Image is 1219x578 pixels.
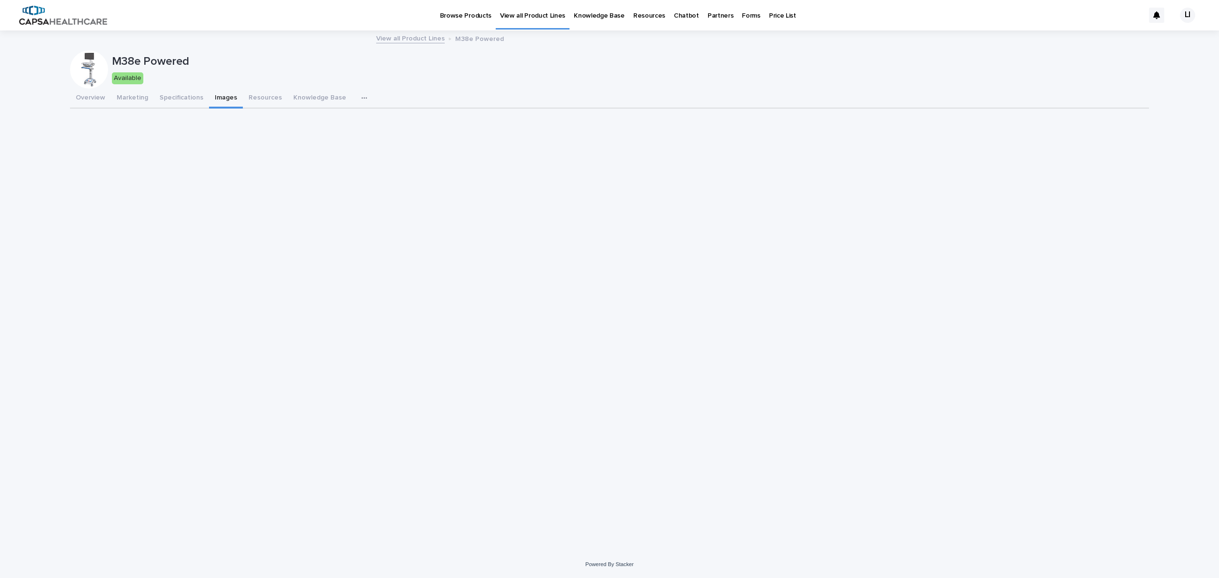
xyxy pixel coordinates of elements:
[209,89,243,109] button: Images
[154,89,209,109] button: Specifications
[585,561,633,567] a: Powered By Stacker
[112,72,143,84] div: Available
[455,33,504,43] p: M38e Powered
[376,32,445,43] a: View all Product Lines
[1180,8,1195,23] div: LI
[111,89,154,109] button: Marketing
[112,55,1145,69] p: M38e Powered
[288,89,352,109] button: Knowledge Base
[243,89,288,109] button: Resources
[19,6,107,25] img: B5p4sRfuTuC72oLToeu7
[70,89,111,109] button: Overview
